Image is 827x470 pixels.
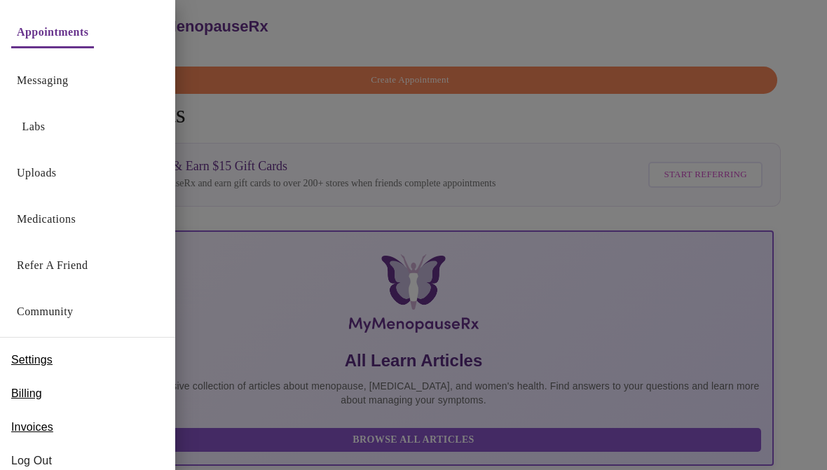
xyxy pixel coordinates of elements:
button: Uploads [11,159,62,187]
button: Labs [11,113,56,141]
a: Settings [11,349,53,371]
a: Community [17,302,74,322]
span: Settings [11,352,53,368]
a: Uploads [17,163,57,183]
a: Invoices [11,416,53,438]
button: Community [11,298,79,326]
button: Messaging [11,67,74,95]
a: Medications [17,209,76,229]
button: Medications [11,205,81,233]
button: Refer a Friend [11,251,94,279]
span: Log Out [11,452,164,469]
a: Messaging [17,71,68,90]
a: Billing [11,382,42,405]
a: Appointments [17,22,88,42]
span: Billing [11,385,42,402]
a: Refer a Friend [17,256,88,275]
a: Labs [22,117,46,137]
button: Appointments [11,18,94,48]
span: Invoices [11,419,53,436]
